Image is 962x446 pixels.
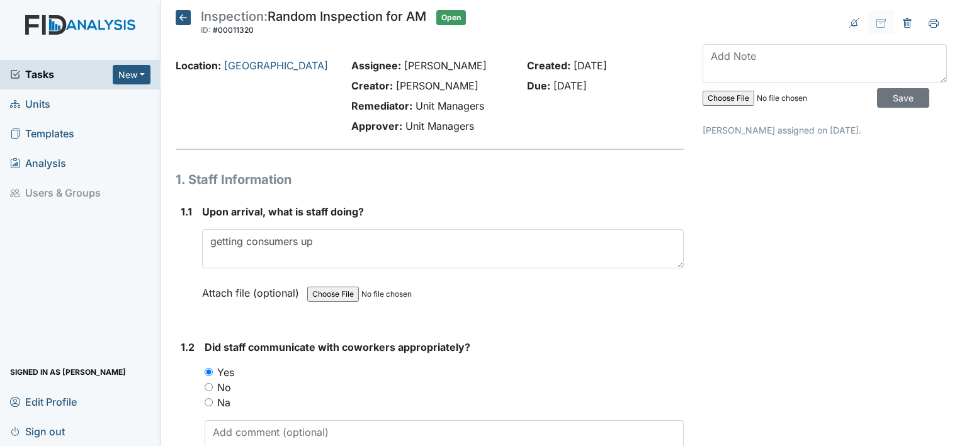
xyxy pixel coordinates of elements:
[213,25,254,35] span: #00011320
[10,94,50,114] span: Units
[176,59,221,72] strong: Location:
[10,421,65,441] span: Sign out
[217,395,230,410] label: Na
[181,204,192,219] label: 1.1
[10,362,126,382] span: Signed in as [PERSON_NAME]
[176,170,684,189] h1: 1. Staff Information
[351,59,401,72] strong: Assignee:
[224,59,328,72] a: [GEOGRAPHIC_DATA]
[351,79,393,92] strong: Creator:
[205,383,213,391] input: No
[217,380,231,395] label: No
[351,100,412,112] strong: Remediator:
[405,120,474,132] span: Unit Managers
[205,341,470,353] span: Did staff communicate with coworkers appropriately?
[527,79,550,92] strong: Due:
[877,88,929,108] input: Save
[217,365,234,380] label: Yes
[404,59,487,72] span: [PERSON_NAME]
[436,10,466,25] span: Open
[10,124,74,144] span: Templates
[553,79,587,92] span: [DATE]
[703,123,947,137] p: [PERSON_NAME] assigned on [DATE].
[10,67,113,82] a: Tasks
[201,9,268,24] span: Inspection:
[202,278,304,300] label: Attach file (optional)
[181,340,195,355] label: 1.2
[202,205,364,218] span: Upon arrival, what is staff doing?
[574,59,607,72] span: [DATE]
[396,79,478,92] span: [PERSON_NAME]
[201,25,211,35] span: ID:
[113,65,150,84] button: New
[416,100,484,112] span: Unit Managers
[205,398,213,406] input: Na
[10,154,66,173] span: Analysis
[201,10,426,38] div: Random Inspection for AM
[351,120,402,132] strong: Approver:
[10,392,77,411] span: Edit Profile
[205,368,213,376] input: Yes
[527,59,570,72] strong: Created:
